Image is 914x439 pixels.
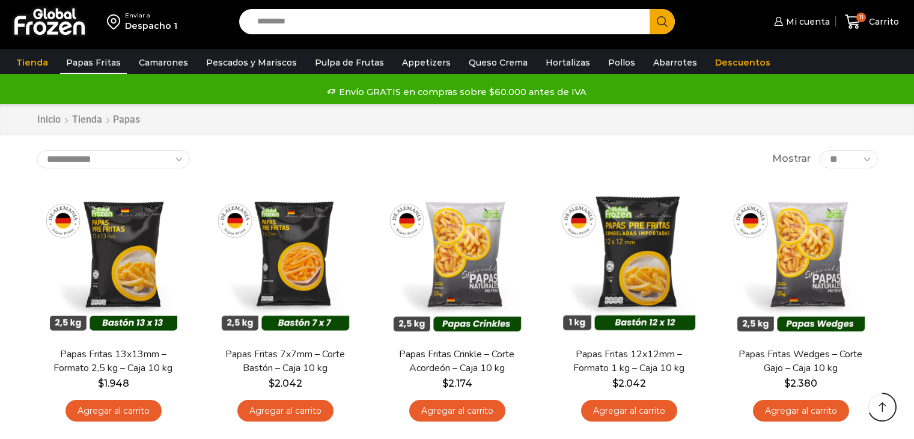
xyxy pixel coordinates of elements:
bdi: 2.042 [269,378,302,389]
a: Pollos [602,51,641,74]
bdi: 2.380 [784,378,817,389]
a: Mi cuenta [771,10,830,34]
span: $ [269,378,275,389]
bdi: 2.042 [612,378,646,389]
a: Descuentos [709,51,776,74]
a: Agregar al carrito: “Papas Fritas 7x7mm - Corte Bastón - Caja 10 kg” [237,400,334,422]
a: Hortalizas [540,51,596,74]
a: 11 Carrito [842,8,902,36]
a: Papas Fritas Crinkle – Corte Acordeón – Caja 10 kg [388,348,526,375]
button: Search button [650,9,675,34]
a: Papas Fritas 13x13mm – Formato 2,5 kg – Caja 10 kg [44,348,182,375]
a: Agregar al carrito: “Papas Fritas Crinkle - Corte Acordeón - Caja 10 kg” [409,400,505,422]
a: Tienda [10,51,54,74]
select: Pedido de la tienda [37,150,190,168]
a: Papas Fritas [60,51,127,74]
a: Appetizers [396,51,457,74]
bdi: 1.948 [98,378,129,389]
span: Mi cuenta [783,16,830,28]
h1: Papas [113,114,140,125]
a: Inicio [37,113,61,127]
a: Camarones [133,51,194,74]
span: Carrito [866,16,899,28]
a: Agregar al carrito: “Papas Fritas 12x12mm - Formato 1 kg - Caja 10 kg” [581,400,677,422]
a: Papas Fritas 12x12mm – Formato 1 kg – Caja 10 kg [559,348,698,375]
span: $ [98,378,104,389]
a: Queso Crema [463,51,534,74]
nav: Breadcrumb [37,113,140,127]
a: Agregar al carrito: “Papas Fritas Wedges – Corte Gajo - Caja 10 kg” [753,400,849,422]
a: Agregar al carrito: “Papas Fritas 13x13mm - Formato 2,5 kg - Caja 10 kg” [66,400,162,422]
div: Enviar a [125,11,177,20]
span: $ [784,378,790,389]
a: Tienda [72,113,103,127]
img: address-field-icon.svg [107,11,125,32]
a: Pulpa de Frutas [309,51,390,74]
a: Papas Fritas 7x7mm – Corte Bastón – Caja 10 kg [216,348,354,375]
a: Abarrotes [647,51,703,74]
a: Papas Fritas Wedges – Corte Gajo – Caja 10 kg [731,348,870,375]
div: Despacho 1 [125,20,177,32]
bdi: 2.174 [442,378,472,389]
span: $ [612,378,618,389]
span: $ [442,378,448,389]
span: Mostrar [772,152,811,166]
a: Pescados y Mariscos [200,51,303,74]
span: 11 [856,13,866,22]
